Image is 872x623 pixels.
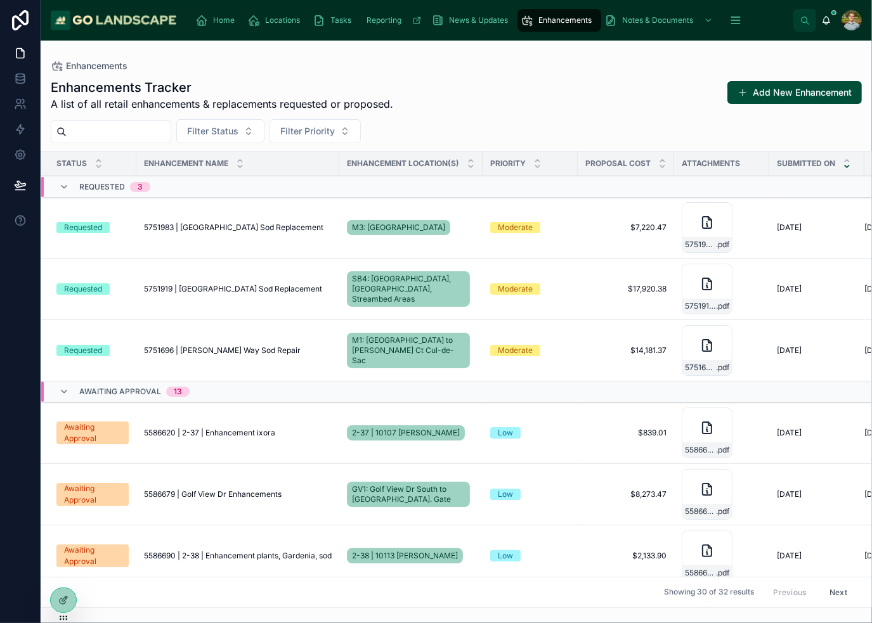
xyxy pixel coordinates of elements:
[352,274,465,304] span: SB4: [GEOGRAPHIC_DATA], [GEOGRAPHIC_DATA], Streambed Areas
[347,269,475,309] a: SB4: [GEOGRAPHIC_DATA], [GEOGRAPHIC_DATA], Streambed Areas
[685,363,716,373] span: 5751696-[PERSON_NAME]-Way-Sod-Replacement
[682,202,762,253] a: 5751983-Charming-Park-Sod-Replacement.pdf
[144,428,332,438] a: 5586620 | 2-37 | Enhancement ixora
[428,9,517,32] a: News & Updates
[585,345,667,356] a: $14,181.37
[685,240,716,250] span: 5751983-Charming-Park-Sod-Replacement
[51,79,393,96] h1: Enhancements Tracker
[347,330,475,371] a: M1: [GEOGRAPHIC_DATA] to [PERSON_NAME] Ct Cul-de-Sac
[716,445,729,455] span: .pdf
[64,283,102,295] div: Requested
[682,408,762,458] a: 5586620.pdf
[64,345,102,356] div: Requested
[498,222,533,233] div: Moderate
[331,15,352,25] span: Tasks
[64,544,121,567] div: Awaiting Approval
[347,333,470,368] a: M1: [GEOGRAPHIC_DATA] to [PERSON_NAME] Ct Cul-de-Sac
[716,568,729,578] span: .pdf
[685,445,716,455] span: 5586620
[347,479,475,510] a: GV1: Golf View Dr South to [GEOGRAPHIC_DATA]. Gate
[777,158,835,169] span: Submitted on
[266,15,301,25] span: Locations
[56,222,129,233] a: Requested
[777,551,857,561] a: [DATE]
[777,222,857,233] a: [DATE]
[498,283,533,295] div: Moderate
[682,264,762,314] a: 5751919-Formal-Park-Sod-Replacement.pdf
[777,489,857,499] a: [DATE]
[777,284,802,294] span: [DATE]
[498,427,513,439] div: Low
[490,489,570,500] a: Low
[144,345,301,356] span: 5751696 | [PERSON_NAME] Way Sod Repair
[347,220,450,235] a: M3: [GEOGRAPHIC_DATA]
[682,325,762,376] a: 5751696-[PERSON_NAME]-Way-Sod-Replacement.pdf
[498,550,513,562] div: Low
[347,548,463,563] a: 2-38 | 10113 [PERSON_NAME]
[682,530,762,581] a: 5586690-M38---10113-[PERSON_NAME]-Pl.pdf
[51,96,393,112] span: A list of all retail enhancements & replacements requested or proposed.
[347,482,470,507] a: GV1: Golf View Dr South to [GEOGRAPHIC_DATA]. Gate
[498,345,533,356] div: Moderate
[192,9,244,32] a: Home
[64,421,121,444] div: Awaiting Approval
[490,550,570,562] a: Low
[309,9,361,32] a: Tasks
[777,284,857,294] a: [DATE]
[280,125,335,138] span: Filter Priority
[56,158,87,169] span: Status
[685,506,716,517] span: 5586679-Golf-Club-Gate---Switch-Back-or-Pine-Straw-Options
[585,222,667,233] a: $7,220.47
[347,425,465,440] a: 2-37 | 10107 [PERSON_NAME]
[347,546,475,566] a: 2-38 | 10113 [PERSON_NAME]
[682,158,740,169] span: Attachments
[727,81,862,104] button: Add New Enhancement
[490,158,526,169] span: Priority
[270,119,361,143] button: Select Button
[56,283,129,295] a: Requested
[144,428,275,438] span: 5586620 | 2-37 | Enhancement ixora
[585,428,667,438] span: $839.01
[144,158,228,169] span: Enhancement Name
[64,222,102,233] div: Requested
[585,158,651,169] span: Proposal Cost
[585,551,667,561] a: $2,133.90
[539,15,592,25] span: Enhancements
[144,222,323,233] span: 5751983 | [GEOGRAPHIC_DATA] Sod Replacement
[64,483,121,506] div: Awaiting Approval
[174,387,182,397] div: 13
[144,284,322,294] span: 5751919 | [GEOGRAPHIC_DATA] Sod Replacement
[144,489,332,499] a: 5586679 | Golf View Dr Enhancements
[352,551,458,561] span: 2-38 | 10113 [PERSON_NAME]
[56,345,129,356] a: Requested
[777,222,802,233] span: [DATE]
[601,9,719,32] a: Notes & Documents
[716,301,729,311] span: .pdf
[352,484,465,504] span: GV1: Golf View Dr South to [GEOGRAPHIC_DATA]. Gate
[144,551,332,561] a: 5586690 | 2-38 | Enhancement plants, Gardenia, sod
[450,15,509,25] span: News & Updates
[176,119,264,143] button: Select Button
[214,15,235,25] span: Home
[821,582,856,602] button: Next
[682,469,762,520] a: 5586679-Golf-Club-Gate---Switch-Back-or-Pine-Straw-Options.pdf
[56,483,129,506] a: Awaiting Approval
[66,60,127,72] span: Enhancements
[664,588,754,598] span: Showing 30 of 32 results
[716,506,729,517] span: .pdf
[490,427,570,439] a: Low
[56,421,129,444] a: Awaiting Approval
[517,9,601,32] a: Enhancements
[56,544,129,567] a: Awaiting Approval
[352,222,445,233] span: M3: [GEOGRAPHIC_DATA]
[490,222,570,233] a: Moderate
[716,363,729,373] span: .pdf
[777,428,802,438] span: [DATE]
[352,335,465,366] span: M1: [GEOGRAPHIC_DATA] to [PERSON_NAME] Ct Cul-de-Sac
[585,284,667,294] a: $17,920.38
[585,489,667,499] a: $8,273.47
[244,9,309,32] a: Locations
